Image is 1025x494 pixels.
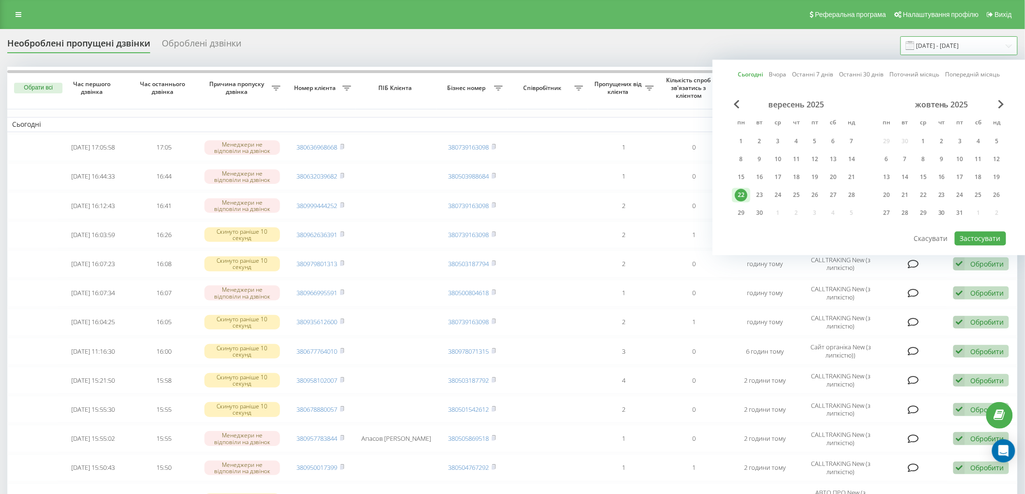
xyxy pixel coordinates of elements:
[588,192,659,219] td: 2
[58,163,128,190] td: [DATE] 16:44:33
[204,169,280,184] div: Менеджери не відповіли на дзвінок
[732,188,750,202] div: пн 22 вер 2025 р.
[449,288,489,297] a: 380500804618
[880,153,893,165] div: 6
[991,189,1003,201] div: 26
[659,367,730,394] td: 0
[935,153,948,165] div: 9
[659,192,730,219] td: 0
[297,172,338,180] a: 380632039682
[58,250,128,277] td: [DATE] 16:07:23
[730,309,800,336] td: годину тому
[951,134,969,149] div: пт 3 жовт 2025 р.
[998,100,1004,108] span: Next Month
[790,171,803,183] div: 18
[806,188,824,202] div: пт 26 вер 2025 р.
[991,171,1003,183] div: 19
[932,170,951,184] div: чт 16 жовт 2025 р.
[735,135,747,148] div: 1
[297,463,338,472] a: 380950017399
[917,171,930,183] div: 15
[969,152,988,166] div: сб 11 жовт 2025 р.
[991,153,1003,165] div: 12
[588,280,659,307] td: 1
[935,135,948,148] div: 2
[449,463,489,472] a: 380504767292
[730,396,800,423] td: 2 години тому
[824,152,842,166] div: сб 13 вер 2025 р.
[972,189,985,201] div: 25
[588,425,659,452] td: 1
[899,153,911,165] div: 7
[806,170,824,184] div: пт 19 вер 2025 р.
[588,367,659,394] td: 4
[730,425,800,452] td: 2 години тому
[772,171,784,183] div: 17
[204,373,280,388] div: Скинуто раніше 10 секунд
[806,152,824,166] div: пт 12 вер 2025 р.
[588,454,659,481] td: 1
[588,221,659,248] td: 2
[659,163,730,190] td: 0
[771,116,785,131] abbr: середа
[827,189,839,201] div: 27
[772,189,784,201] div: 24
[877,152,896,166] div: пн 6 жовт 2025 р.
[750,206,769,220] div: вт 30 вер 2025 р.
[970,259,1004,269] div: Обробити
[204,80,271,95] span: Причина пропуску дзвінка
[137,80,191,95] span: Час останнього дзвінка
[769,134,787,149] div: ср 3 вер 2025 р.
[954,207,966,219] div: 31
[808,171,821,183] div: 19
[845,153,858,165] div: 14
[442,84,494,92] span: Бізнес номер
[789,116,804,131] abbr: четвер
[932,188,951,202] div: чт 23 жовт 2025 р.
[449,405,489,414] a: 380501542612
[972,135,985,148] div: 4
[356,425,437,452] td: Апасов [PERSON_NAME]
[449,201,489,210] a: 380739163098
[204,227,280,242] div: Скинуто раніше 10 секунд
[953,116,967,131] abbr: п’ятниця
[842,134,861,149] div: нд 7 вер 2025 р.
[824,170,842,184] div: сб 20 вер 2025 р.
[917,189,930,201] div: 22
[844,116,859,131] abbr: неділя
[297,317,338,326] a: 380935612600
[735,207,747,219] div: 29
[204,431,280,446] div: Менеджери не відповіли на дзвінок
[970,376,1004,385] div: Обробити
[735,153,747,165] div: 8
[890,70,940,79] a: Поточний місяць
[899,207,911,219] div: 28
[128,163,199,190] td: 16:44
[877,206,896,220] div: пн 27 жовт 2025 р.
[916,116,931,131] abbr: середа
[735,189,747,201] div: 22
[790,189,803,201] div: 25
[896,152,914,166] div: вт 7 жовт 2025 р.
[732,134,750,149] div: пн 1 вер 2025 р.
[735,171,747,183] div: 15
[128,367,199,394] td: 15:58
[664,76,716,99] span: Кількість спроб зв'язатись з клієнтом
[932,206,951,220] div: чт 30 жовт 2025 р.
[58,134,128,161] td: [DATE] 17:05:58
[659,425,730,452] td: 0
[800,338,881,365] td: Сайт органіка New (з липкістю))
[827,135,839,148] div: 6
[730,367,800,394] td: 2 години тому
[988,170,1006,184] div: нд 19 жовт 2025 р.
[204,344,280,359] div: Скинуто раніше 10 секунд
[932,134,951,149] div: чт 2 жовт 2025 р.
[128,192,199,219] td: 16:41
[972,171,985,183] div: 18
[787,152,806,166] div: чт 11 вер 2025 р.
[204,285,280,300] div: Менеджери не відповіли на дзвінок
[995,11,1012,18] span: Вихід
[588,338,659,365] td: 3
[787,170,806,184] div: чт 18 вер 2025 р.
[204,140,280,155] div: Менеджери не відповіли на дзвінок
